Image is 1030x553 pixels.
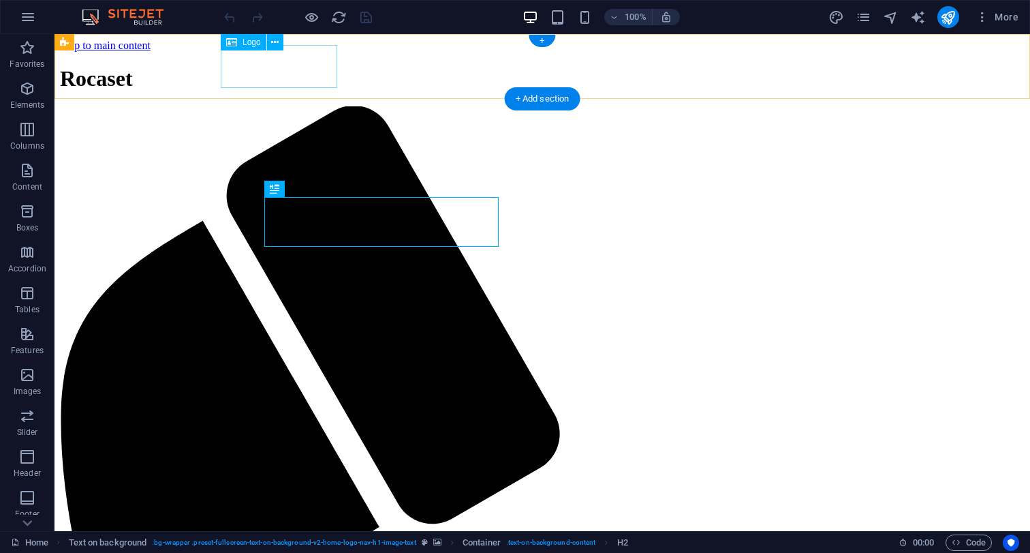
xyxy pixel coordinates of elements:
[303,9,319,25] button: Click here to leave preview mode and continue editing
[69,535,628,551] nav: breadcrumb
[883,9,899,25] button: navigator
[1003,535,1019,551] button: Usercentrics
[910,9,926,25] button: text_generator
[922,537,924,548] span: :
[5,5,96,17] a: Skip to main content
[910,10,926,25] i: AI Writer
[10,59,44,70] p: Favorites
[828,10,844,25] i: Design (Ctrl+Alt+Y)
[14,468,41,479] p: Header
[10,140,44,151] p: Columns
[69,535,147,551] span: Click to select. Double-click to edit
[899,535,935,551] h6: Session time
[8,263,46,274] p: Accordion
[970,6,1024,28] button: More
[856,9,872,25] button: pages
[330,9,347,25] button: reload
[952,535,986,551] span: Code
[152,535,416,551] span: . bg-wrapper .preset-fullscreen-text-on-background-v2-home-logo-nav-h1-image-text
[422,539,428,546] i: This element is a customizable preset
[11,535,48,551] a: Click to cancel selection. Double-click to open Pages
[331,10,347,25] i: Reload page
[883,10,899,25] i: Navigator
[946,535,992,551] button: Code
[16,222,39,233] p: Boxes
[10,100,45,110] p: Elements
[15,304,40,315] p: Tables
[913,535,934,551] span: 00 00
[940,10,956,25] i: Publish
[505,87,580,110] div: + Add section
[15,509,40,520] p: Footer
[11,345,44,356] p: Features
[17,427,38,438] p: Slider
[433,539,441,546] i: This element contains a background
[976,10,1018,24] span: More
[529,35,555,47] div: +
[243,38,261,46] span: Logo
[463,535,501,551] span: Click to select. Double-click to edit
[506,535,596,551] span: . text-on-background-content
[617,535,628,551] span: Click to select. Double-click to edit
[14,386,42,397] p: Images
[12,181,42,192] p: Content
[937,6,959,28] button: publish
[604,9,653,25] button: 100%
[660,11,672,23] i: On resize automatically adjust zoom level to fit chosen device.
[625,9,646,25] h6: 100%
[78,9,181,25] img: Editor Logo
[856,10,871,25] i: Pages (Ctrl+Alt+S)
[828,9,845,25] button: design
